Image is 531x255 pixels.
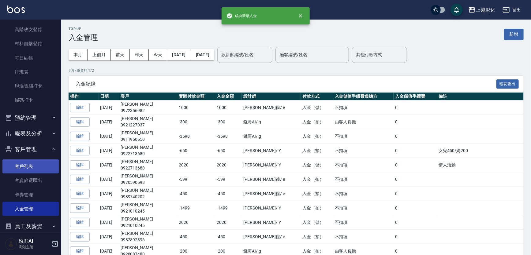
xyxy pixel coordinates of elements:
td: 不扣項 [333,129,394,144]
td: 不扣項 [333,215,394,230]
button: 今天 [149,49,167,60]
td: 鏹哥AI / g [242,129,301,144]
button: 編輯 [70,132,90,141]
td: 0 [394,115,437,129]
td: [PERSON_NAME]徨 / e [242,230,301,244]
a: 客資篩選匯出 [2,173,59,188]
img: Logo [7,5,25,13]
button: 新增 [504,29,524,40]
td: -650 [177,144,215,158]
h2: Top Up [69,27,98,31]
td: [PERSON_NAME]徨 / e [242,100,301,115]
button: 上個月 [88,49,111,60]
td: [PERSON_NAME] [119,115,178,129]
button: [DATE] [191,49,214,60]
td: -450 [177,187,215,201]
span: 入金紀錄 [76,81,496,87]
td: 0 [394,201,437,215]
td: -450 [215,230,242,244]
button: 登出 [500,4,524,16]
div: 上越彰化 [476,6,495,14]
p: 0972356982 [121,107,176,114]
td: 入金（扣） [301,187,333,201]
a: 卡券管理 [2,188,59,202]
p: 0989740202 [121,194,176,200]
td: 由客人負擔 [333,115,394,129]
a: 現場電腦打卡 [2,79,59,93]
td: 女兒450/媽200 [437,144,524,158]
td: 入金（扣） [301,172,333,187]
td: -3598 [177,129,215,144]
td: [PERSON_NAME] [119,201,178,215]
a: 報表匯出 [496,81,519,86]
a: 掃碼打卡 [2,93,59,107]
a: 入金管理 [2,202,59,216]
th: 設計師 [242,93,301,100]
td: [PERSON_NAME] [119,144,178,158]
span: 成功新增入金 [226,13,257,19]
td: 不扣項 [333,187,394,201]
td: 不扣項 [333,172,394,187]
button: 編輯 [70,218,90,227]
button: save [451,4,463,16]
button: [DATE] [167,49,191,60]
td: [DATE] [99,100,119,115]
p: 0922713680 [121,151,176,157]
td: [DATE] [99,172,119,187]
td: [PERSON_NAME] / Y [242,215,301,230]
td: [PERSON_NAME] [119,215,178,230]
td: 入金（扣） [301,115,333,129]
button: 編輯 [70,175,90,184]
th: 入金金額 [215,93,242,100]
td: 入金（儲） [301,100,333,115]
td: -1499 [215,201,242,215]
td: 2020 [215,158,242,172]
td: [PERSON_NAME] [119,172,178,187]
th: 日期 [99,93,119,100]
td: 0 [394,187,437,201]
td: [DATE] [99,201,119,215]
td: [PERSON_NAME] [119,230,178,244]
button: 預約管理 [2,110,59,126]
td: -650 [215,144,242,158]
td: 0 [394,172,437,187]
a: 排班表 [2,65,59,79]
td: [DATE] [99,129,119,144]
td: [PERSON_NAME] / Y [242,144,301,158]
td: -450 [215,187,242,201]
h3: 入金管理 [69,33,98,42]
td: [DATE] [99,158,119,172]
td: [DATE] [99,144,119,158]
img: Person [5,238,17,250]
a: 客戶列表 [2,159,59,173]
td: 鏹哥AI / g [242,115,301,129]
button: 本月 [69,49,88,60]
th: 入金儲值手續費負擔方 [333,93,394,100]
td: 入金（扣） [301,230,333,244]
td: [DATE] [99,230,119,244]
p: 0970590598 [121,179,176,186]
button: 昨天 [130,49,149,60]
td: 0 [394,144,437,158]
td: [DATE] [99,215,119,230]
td: 0 [394,129,437,144]
td: 入金（扣） [301,144,333,158]
td: -3598 [215,129,242,144]
td: 入金（儲） [301,215,333,230]
td: [PERSON_NAME]徨 / e [242,187,301,201]
button: 編輯 [70,103,90,112]
td: 2020 [215,215,242,230]
td: 入金（扣） [301,201,333,215]
button: close [294,9,307,23]
td: [PERSON_NAME] [119,187,178,201]
button: 員工及薪資 [2,218,59,234]
td: [PERSON_NAME] / Y [242,201,301,215]
td: 0 [394,100,437,115]
a: 新增 [504,31,524,37]
td: 情人活動 [437,158,524,172]
td: 不扣項 [333,100,394,115]
td: [DATE] [99,187,119,201]
td: -450 [177,230,215,244]
td: -300 [177,115,215,129]
td: [PERSON_NAME] / Y [242,158,301,172]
